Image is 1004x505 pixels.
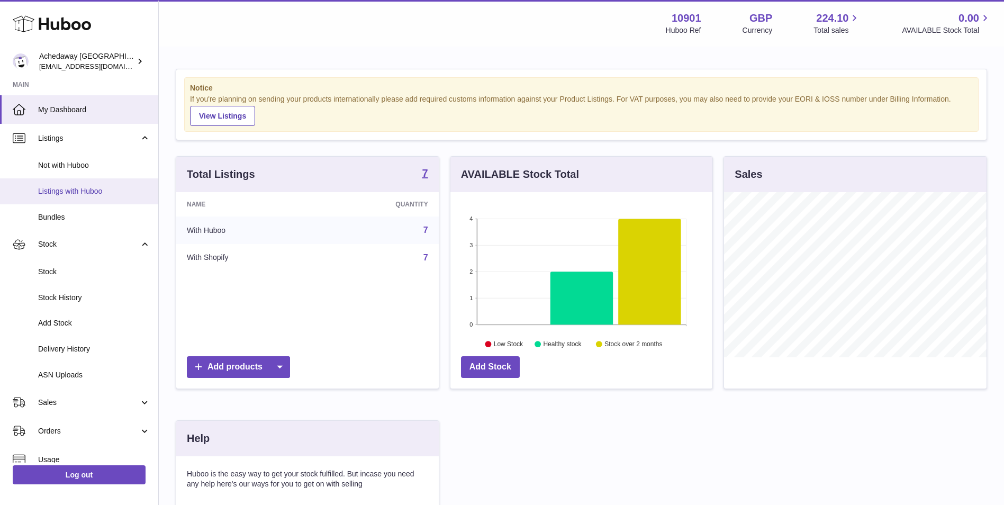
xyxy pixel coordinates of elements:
[176,192,318,217] th: Name
[187,167,255,182] h3: Total Listings
[38,426,139,436] span: Orders
[813,25,861,35] span: Total sales
[176,244,318,272] td: With Shopify
[38,293,150,303] span: Stock History
[902,25,991,35] span: AVAILABLE Stock Total
[13,465,146,484] a: Log out
[318,192,438,217] th: Quantity
[187,431,210,446] h3: Help
[469,268,473,275] text: 2
[176,217,318,244] td: With Huboo
[469,295,473,301] text: 1
[38,186,150,196] span: Listings with Huboo
[494,340,523,348] text: Low Stock
[423,253,428,262] a: 7
[39,51,134,71] div: Achedaway [GEOGRAPHIC_DATA]
[816,11,848,25] span: 224.10
[469,242,473,248] text: 3
[735,167,762,182] h3: Sales
[38,344,150,354] span: Delivery History
[38,160,150,170] span: Not with Huboo
[39,62,156,70] span: [EMAIL_ADDRESS][DOMAIN_NAME]
[187,469,428,489] p: Huboo is the easy way to get your stock fulfilled. But incase you need any help here's our ways f...
[469,215,473,222] text: 4
[958,11,979,25] span: 0.00
[38,212,150,222] span: Bundles
[461,167,579,182] h3: AVAILABLE Stock Total
[38,318,150,328] span: Add Stock
[38,398,139,408] span: Sales
[461,356,520,378] a: Add Stock
[38,267,150,277] span: Stock
[543,340,582,348] text: Healthy stock
[743,25,773,35] div: Currency
[902,11,991,35] a: 0.00 AVAILABLE Stock Total
[813,11,861,35] a: 224.10 Total sales
[749,11,772,25] strong: GBP
[422,168,428,181] a: 7
[38,455,150,465] span: Usage
[38,370,150,380] span: ASN Uploads
[190,94,973,126] div: If you're planning on sending your products internationally please add required customs informati...
[13,53,29,69] img: internalAdmin-10901@internal.huboo.com
[469,321,473,328] text: 0
[38,239,139,249] span: Stock
[672,11,701,25] strong: 10901
[423,226,428,235] a: 7
[190,106,255,126] a: View Listings
[666,25,701,35] div: Huboo Ref
[190,83,973,93] strong: Notice
[187,356,290,378] a: Add products
[422,168,428,178] strong: 7
[38,105,150,115] span: My Dashboard
[604,340,662,348] text: Stock over 2 months
[38,133,139,143] span: Listings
